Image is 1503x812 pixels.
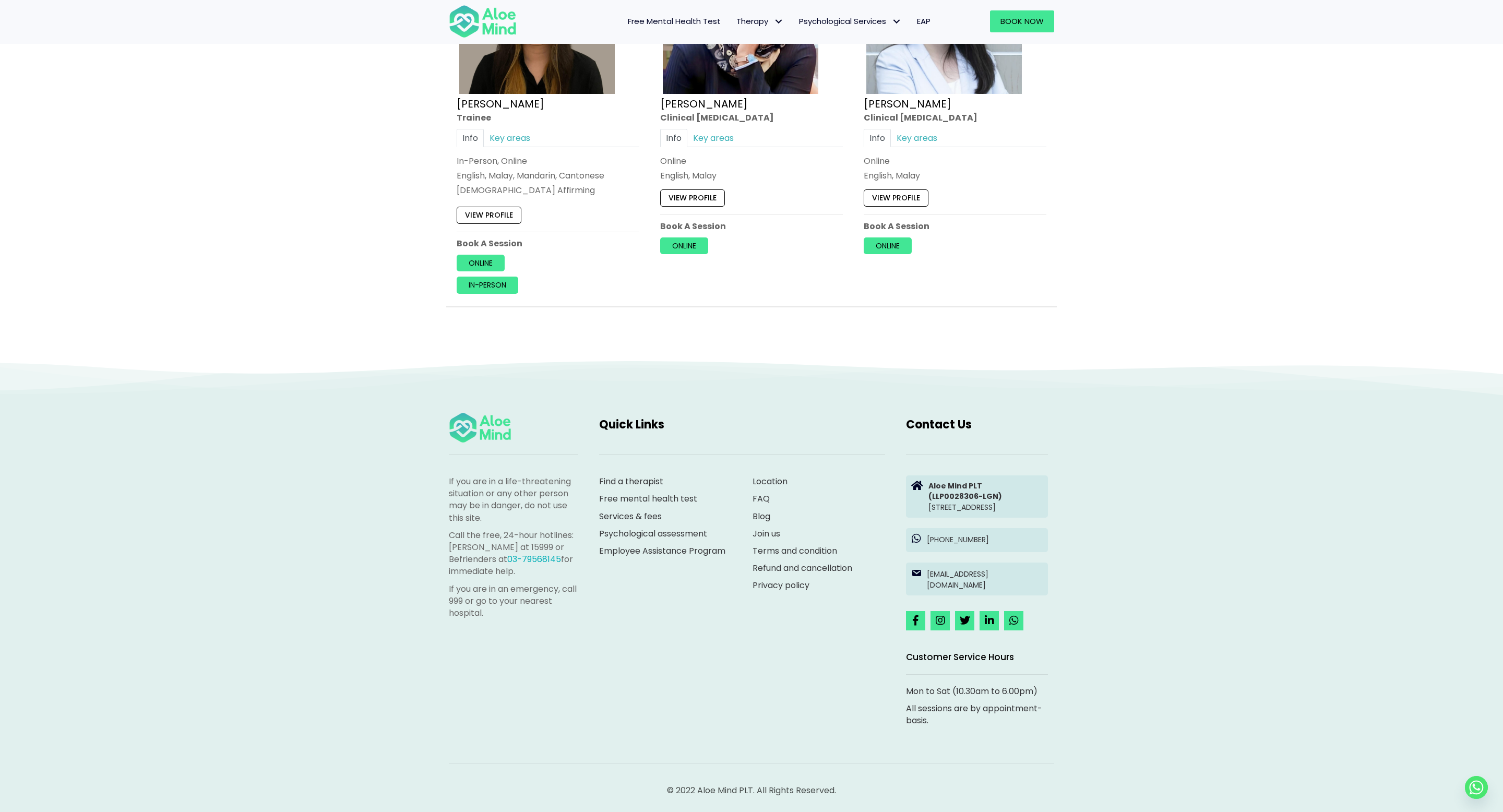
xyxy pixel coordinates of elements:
[753,475,788,487] a: Location
[864,170,1046,182] p: English, Malay
[753,562,852,574] a: Refund and cancellation
[864,220,1046,232] p: Book A Session
[753,528,780,540] a: Join us
[927,534,1043,545] p: [PHONE_NUMBER]
[457,277,518,293] a: In-person
[928,491,1002,501] strong: (LLP0028306-LGN)
[889,14,904,29] span: Psychological Services: submenu
[457,129,484,147] a: Info
[753,579,809,591] a: Privacy policy
[599,510,662,522] a: Services & fees
[599,545,725,557] a: Employee Assistance Program
[928,481,982,491] strong: Aloe Mind PLT
[660,170,843,182] p: English, Malay
[928,481,1043,512] p: [STREET_ADDRESS]
[906,702,1048,726] p: All sessions are by appointment-basis.
[449,784,1054,796] p: © 2022 Aloe Mind PLT. All Rights Reserved.
[799,16,901,27] span: Psychological Services
[457,170,639,182] p: English, Malay, Mandarin, Cantonese
[753,493,770,505] a: FAQ
[620,10,729,32] a: Free Mental Health Test
[906,685,1048,697] p: Mon to Sat (10.30am to 6.00pm)
[599,416,664,433] span: Quick Links
[660,220,843,232] p: Book A Session
[530,10,938,32] nav: Menu
[864,189,928,206] a: View profile
[599,475,663,487] a: Find a therapist
[660,111,843,123] div: Clinical [MEDICAL_DATA]
[449,583,578,619] p: If you are in an emergency, call 999 or go to your nearest hospital.
[864,129,891,147] a: Info
[753,545,837,557] a: Terms and condition
[906,416,972,433] span: Contact Us
[864,96,951,111] a: [PERSON_NAME]
[906,528,1048,552] a: [PHONE_NUMBER]
[927,569,1043,590] p: [EMAIL_ADDRESS][DOMAIN_NAME]
[660,129,687,147] a: Info
[599,493,697,505] a: Free mental health test
[449,475,578,524] p: If you are in a life-threatening situation or any other person may be in danger, do not use this ...
[791,10,909,32] a: Psychological ServicesPsychological Services: submenu
[864,237,912,254] a: Online
[660,189,725,206] a: View profile
[457,111,639,123] div: Trainee
[1000,16,1044,27] span: Book Now
[507,553,561,565] a: 03-79568145
[628,16,721,27] span: Free Mental Health Test
[457,207,521,223] a: View profile
[687,129,739,147] a: Key areas
[599,528,707,540] a: Psychological assessment
[449,412,511,444] img: Aloe mind Logo
[660,96,748,111] a: [PERSON_NAME]
[736,16,783,27] span: Therapy
[660,155,843,167] div: Online
[449,529,578,578] p: Call the free, 24-hour hotlines: [PERSON_NAME] at 15999 or Befrienders at for immediate help.
[660,237,708,254] a: Online
[906,651,1014,663] span: Customer Service Hours
[990,10,1054,32] a: Book Now
[457,237,639,249] p: Book A Session
[771,14,786,29] span: Therapy: submenu
[906,563,1048,595] a: [EMAIL_ADDRESS][DOMAIN_NAME]
[909,10,938,32] a: EAP
[891,129,943,147] a: Key areas
[457,96,544,111] a: [PERSON_NAME]
[457,184,639,196] div: [DEMOGRAPHIC_DATA] Affirming
[864,111,1046,123] div: Clinical [MEDICAL_DATA]
[457,155,639,167] div: In-Person, Online
[753,510,770,522] a: Blog
[729,10,791,32] a: TherapyTherapy: submenu
[484,129,536,147] a: Key areas
[1465,776,1488,799] a: Whatsapp
[906,475,1048,518] a: Aloe Mind PLT(LLP0028306-LGN)[STREET_ADDRESS]
[917,16,931,27] span: EAP
[449,4,517,39] img: Aloe mind Logo
[864,155,1046,167] div: Online
[457,255,505,271] a: Online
